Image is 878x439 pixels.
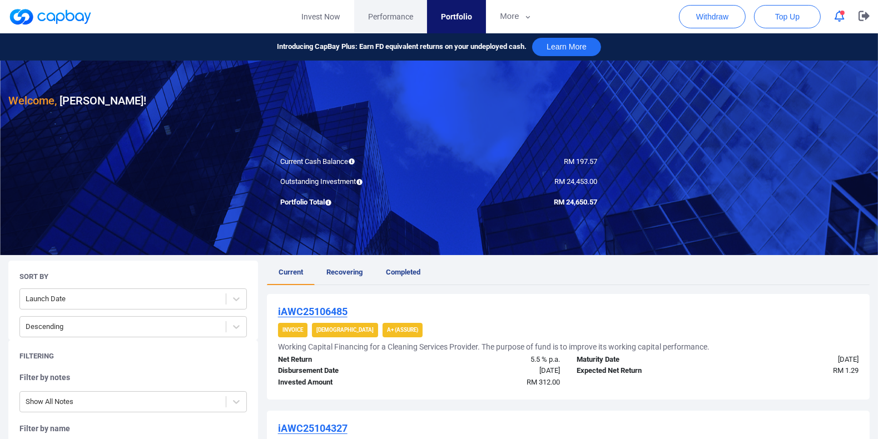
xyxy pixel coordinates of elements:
[278,306,348,317] u: iAWC25106485
[419,354,568,366] div: 5.5 % p.a.
[279,268,303,276] span: Current
[326,268,363,276] span: Recovering
[19,372,247,382] h5: Filter by notes
[568,354,718,366] div: Maturity Date
[387,327,418,333] strong: A+ (Assure)
[441,11,472,23] span: Portfolio
[282,327,303,333] strong: Invoice
[272,156,439,168] div: Current Cash Balance
[316,327,374,333] strong: [DEMOGRAPHIC_DATA]
[419,365,568,377] div: [DATE]
[775,11,800,22] span: Top Up
[679,5,746,28] button: Withdraw
[278,422,348,434] u: iAWC25104327
[386,268,420,276] span: Completed
[717,354,867,366] div: [DATE]
[532,38,601,56] button: Learn More
[278,342,710,352] h5: Working Capital Financing for a Cleaning Services Provider. The purpose of fund is to improve its...
[272,197,439,208] div: Portfolio Total
[8,92,146,109] h3: [PERSON_NAME] !
[270,354,419,366] div: Net Return
[568,365,718,377] div: Expected Net Return
[270,365,419,377] div: Disbursement Date
[19,423,247,433] h5: Filter by name
[833,366,859,375] span: RM 1.29
[277,41,527,53] span: Introducing CapBay Plus: Earn FD equivalent returns on your undeployed cash.
[754,5,821,28] button: Top Up
[19,351,54,361] h5: Filtering
[270,377,419,388] div: Invested Amount
[554,198,598,206] span: RM 24,650.57
[8,94,57,107] span: Welcome,
[564,157,598,166] span: RM 197.57
[527,378,560,386] span: RM 312.00
[368,11,413,23] span: Performance
[272,176,439,188] div: Outstanding Investment
[19,272,48,282] h5: Sort By
[555,177,598,186] span: RM 24,453.00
